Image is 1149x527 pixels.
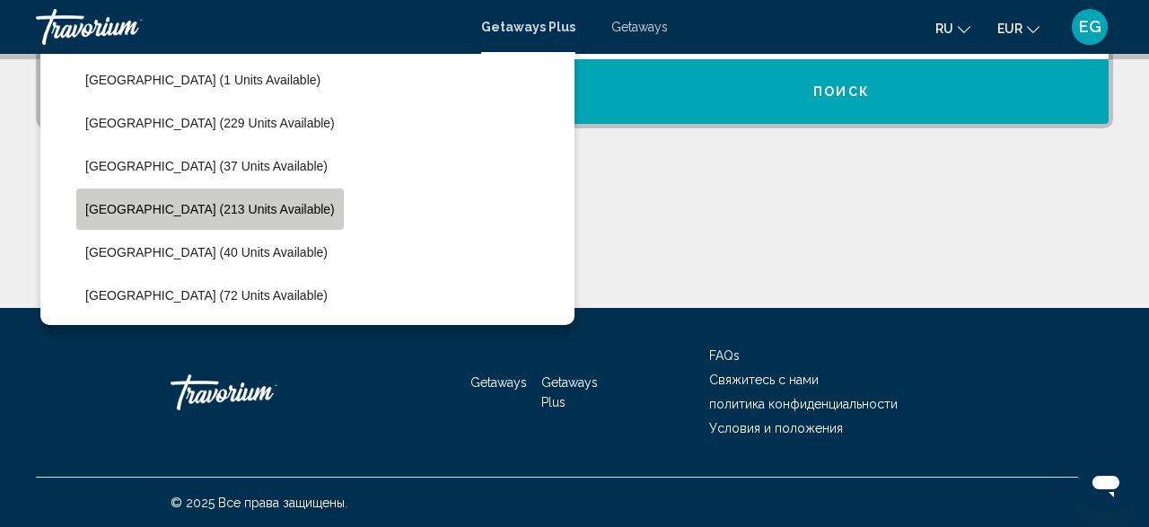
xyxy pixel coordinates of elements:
[85,73,320,87] span: [GEOGRAPHIC_DATA] (1 units available)
[76,59,329,101] button: [GEOGRAPHIC_DATA] (1 units available)
[85,245,328,259] span: [GEOGRAPHIC_DATA] (40 units available)
[171,365,350,419] a: Travorium
[76,189,344,230] button: [GEOGRAPHIC_DATA] (213 units available)
[709,397,898,411] a: политика конфиденциальности
[1077,455,1135,513] iframe: Schaltfläche zum Öffnen des Messaging-Fensters
[709,373,819,387] a: Свяжитесь с нами
[76,145,337,187] button: [GEOGRAPHIC_DATA] (37 units available)
[36,9,463,45] a: Travorium
[76,232,337,273] button: [GEOGRAPHIC_DATA] (40 units available)
[85,202,335,216] span: [GEOGRAPHIC_DATA] (213 units available)
[470,375,527,390] a: Getaways
[935,22,953,36] span: ru
[85,159,328,173] span: [GEOGRAPHIC_DATA] (37 units available)
[1079,18,1101,36] span: EG
[76,275,337,316] button: [GEOGRAPHIC_DATA] (72 units available)
[997,15,1039,41] button: Change currency
[813,85,870,100] span: Поиск
[611,20,668,34] a: Getaways
[1066,8,1113,46] button: User Menu
[541,375,598,409] a: Getaways Plus
[574,59,1109,124] button: Поиск
[85,116,335,130] span: [GEOGRAPHIC_DATA] (229 units available)
[935,15,970,41] button: Change language
[709,421,843,435] a: Условия и положения
[85,288,328,303] span: [GEOGRAPHIC_DATA] (72 units available)
[76,102,344,144] button: [GEOGRAPHIC_DATA] (229 units available)
[171,496,347,510] span: © 2025 Все права защищены.
[709,348,740,363] a: FAQs
[997,22,1022,36] span: EUR
[481,20,575,34] a: Getaways Plus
